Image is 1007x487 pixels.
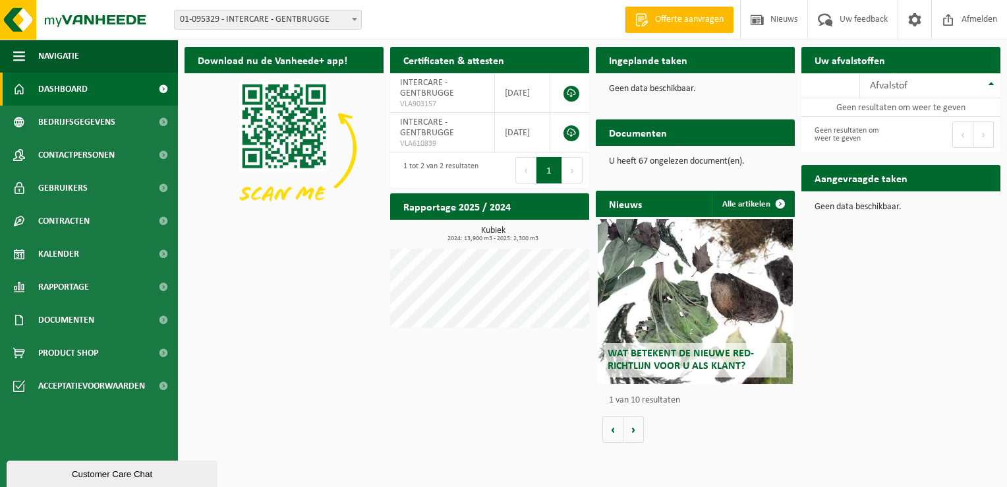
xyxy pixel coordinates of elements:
[598,219,793,384] a: Wat betekent de nieuwe RED-richtlijn voor u als klant?
[38,238,79,271] span: Kalender
[536,157,562,183] button: 1
[397,236,589,242] span: 2024: 13,900 m3 - 2025: 2,300 m3
[515,157,536,183] button: Previous
[952,121,973,148] button: Previous
[400,117,454,138] span: INTERCARE - GENTBRUGGE
[400,99,484,110] span: VLA903157
[38,370,145,403] span: Acceptatievoorwaarden
[38,139,115,172] span: Contactpersonen
[400,78,454,98] span: INTERCARE - GENTBRUGGE
[38,73,88,106] span: Dashboard
[495,113,550,152] td: [DATE]
[609,84,782,94] p: Geen data beschikbaar.
[808,120,894,149] div: Geen resultaten om weer te geven
[596,119,680,145] h2: Documenten
[38,337,98,370] span: Product Shop
[38,106,115,139] span: Bedrijfsgegevens
[652,13,727,26] span: Offerte aanvragen
[185,73,384,223] img: Download de VHEPlus App
[390,47,517,73] h2: Certificaten & attesten
[7,458,220,487] iframe: chat widget
[397,226,589,242] h3: Kubiek
[870,81,907,91] span: Afvalstof
[38,205,90,238] span: Contracten
[390,193,524,219] h2: Rapportage 2025 / 2024
[397,156,478,185] div: 1 tot 2 van 2 resultaten
[973,121,994,148] button: Next
[625,7,734,33] a: Offerte aanvragen
[491,219,588,245] a: Bekijk rapportage
[801,47,898,73] h2: Uw afvalstoffen
[38,172,88,205] span: Gebruikers
[562,157,583,183] button: Next
[38,40,79,73] span: Navigatie
[609,157,782,166] p: U heeft 67 ongelezen document(en).
[815,203,987,212] p: Geen data beschikbaar.
[185,47,360,73] h2: Download nu de Vanheede+ app!
[596,47,701,73] h2: Ingeplande taken
[38,271,89,304] span: Rapportage
[712,191,793,217] a: Alle artikelen
[175,11,361,29] span: 01-095329 - INTERCARE - GENTBRUGGE
[608,348,754,372] span: Wat betekent de nieuwe RED-richtlijn voor u als klant?
[801,98,1000,117] td: Geen resultaten om weer te geven
[596,191,655,216] h2: Nieuws
[495,73,550,113] td: [DATE]
[38,304,94,337] span: Documenten
[174,10,362,30] span: 01-095329 - INTERCARE - GENTBRUGGE
[609,396,788,405] p: 1 van 10 resultaten
[623,416,644,443] button: Volgende
[602,416,623,443] button: Vorige
[400,139,484,149] span: VLA610839
[801,165,921,191] h2: Aangevraagde taken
